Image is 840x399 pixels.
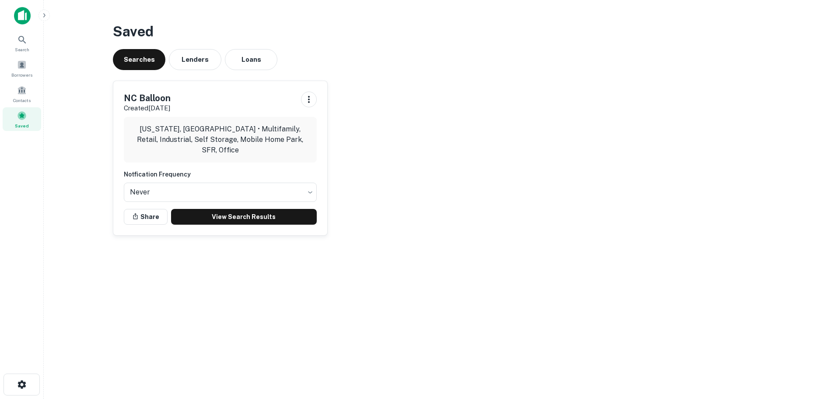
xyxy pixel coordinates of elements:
[3,82,41,106] a: Contacts
[113,21,771,42] h3: Saved
[3,107,41,131] a: Saved
[169,49,221,70] button: Lenders
[15,122,29,129] span: Saved
[3,31,41,55] a: Search
[113,49,165,70] button: Searches
[124,180,317,205] div: Without label
[3,56,41,80] a: Borrowers
[15,46,29,53] span: Search
[124,92,171,105] h5: NC Balloon
[124,209,168,225] button: Share
[14,7,31,25] img: capitalize-icon.png
[13,97,31,104] span: Contacts
[11,71,32,78] span: Borrowers
[171,209,317,225] a: View Search Results
[124,169,317,179] h6: Notfication Frequency
[225,49,277,70] button: Loans
[124,103,171,113] p: Created [DATE]
[796,329,840,371] iframe: Chat Widget
[131,124,310,155] p: [US_STATE], [GEOGRAPHIC_DATA] • Multifamily, Retail, Industrial, Self Storage, Mobile Home Park, ...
